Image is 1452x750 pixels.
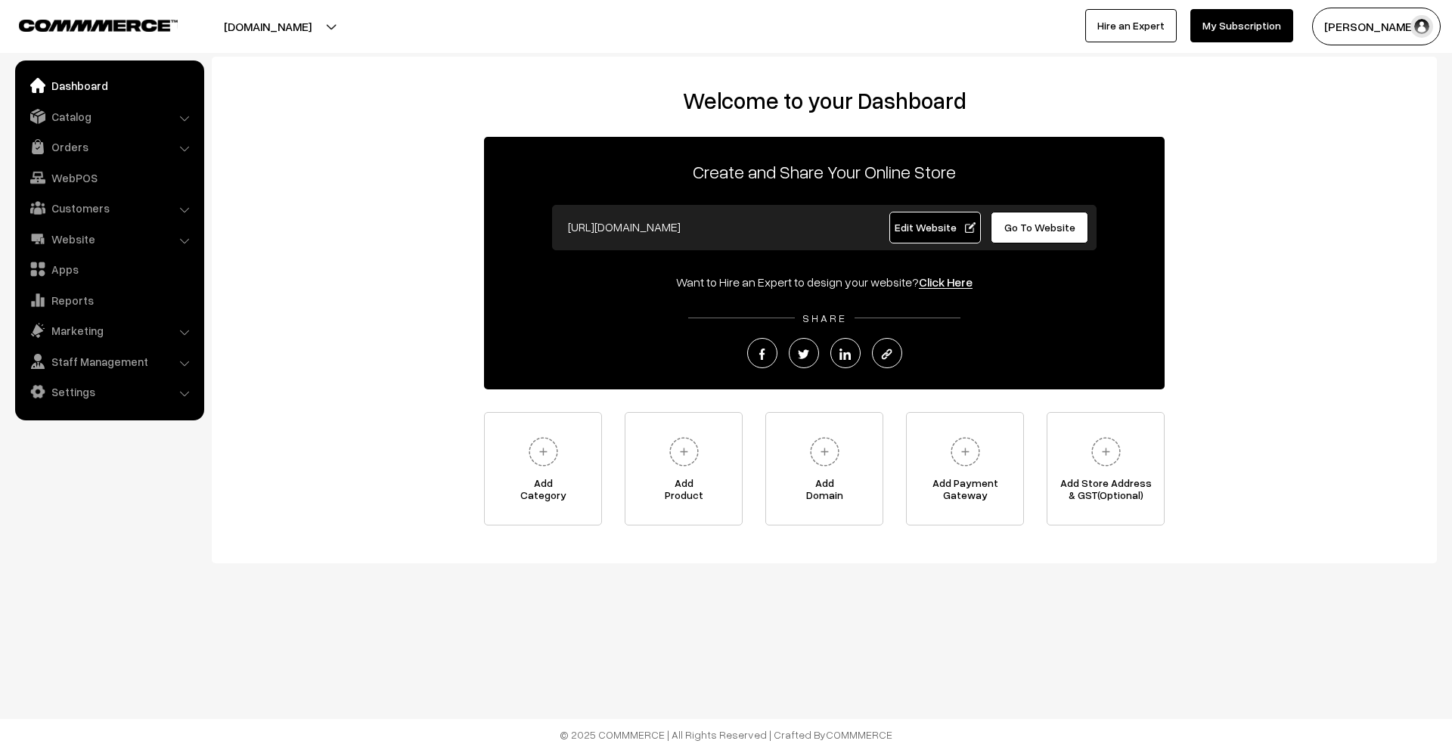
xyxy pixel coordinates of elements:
[1410,15,1433,38] img: user
[1047,477,1164,507] span: Add Store Address & GST(Optional)
[171,8,365,45] button: [DOMAIN_NAME]
[19,225,199,253] a: Website
[907,477,1023,507] span: Add Payment Gateway
[625,477,742,507] span: Add Product
[19,348,199,375] a: Staff Management
[625,412,743,525] a: AddProduct
[1085,9,1177,42] a: Hire an Expert
[19,103,199,130] a: Catalog
[19,72,199,99] a: Dashboard
[19,317,199,344] a: Marketing
[895,221,976,234] span: Edit Website
[765,412,883,525] a: AddDomain
[19,194,199,222] a: Customers
[945,431,986,473] img: plus.svg
[19,15,151,33] a: COMMMERCE
[804,431,845,473] img: plus.svg
[1190,9,1293,42] a: My Subscription
[991,212,1088,243] a: Go To Website
[1312,8,1441,45] button: [PERSON_NAME]
[19,287,199,314] a: Reports
[889,212,982,243] a: Edit Website
[19,164,199,191] a: WebPOS
[663,431,705,473] img: plus.svg
[919,274,973,290] a: Click Here
[484,412,602,525] a: AddCategory
[227,87,1422,114] h2: Welcome to your Dashboard
[1085,431,1127,473] img: plus.svg
[19,133,199,160] a: Orders
[19,256,199,283] a: Apps
[906,412,1024,525] a: Add PaymentGateway
[1004,221,1075,234] span: Go To Website
[826,728,892,741] a: COMMMERCE
[19,378,199,405] a: Settings
[766,477,883,507] span: Add Domain
[523,431,564,473] img: plus.svg
[485,477,601,507] span: Add Category
[19,20,178,31] img: COMMMERCE
[795,311,855,324] span: SHARE
[484,158,1165,185] p: Create and Share Your Online Store
[484,273,1165,291] div: Want to Hire an Expert to design your website?
[1047,412,1165,525] a: Add Store Address& GST(Optional)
